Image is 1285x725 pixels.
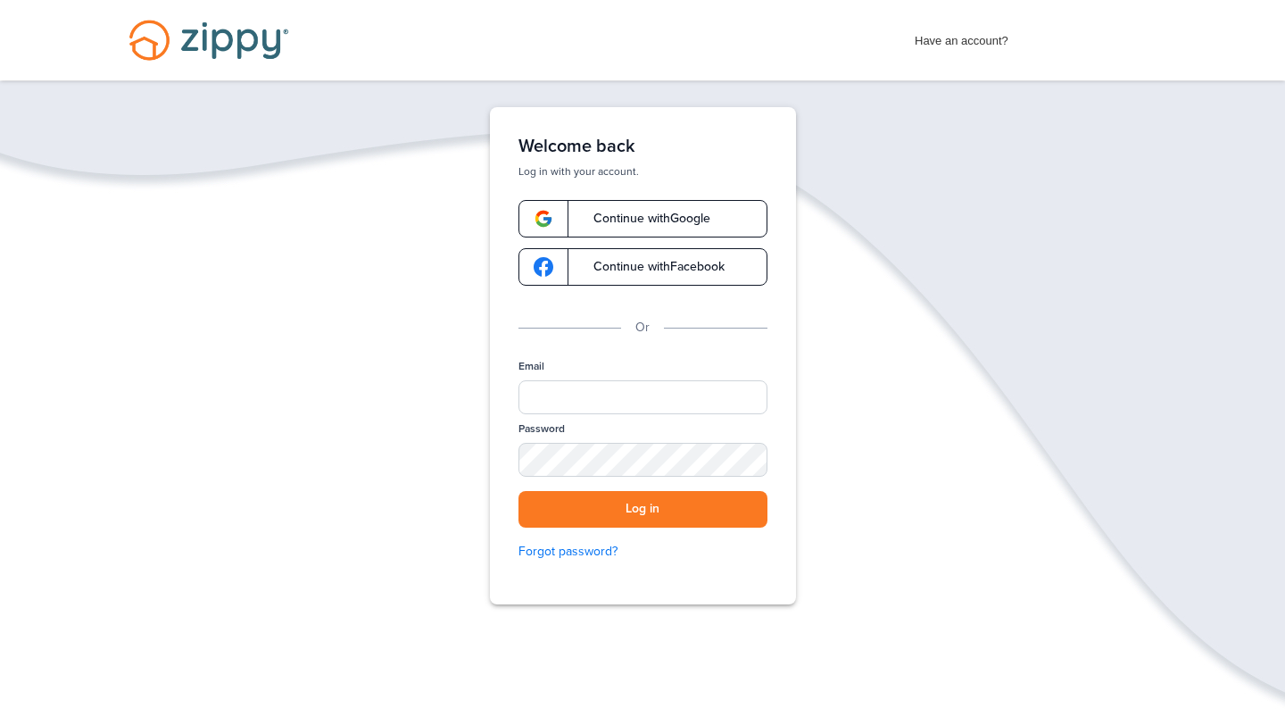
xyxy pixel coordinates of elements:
img: google-logo [534,209,553,229]
a: Forgot password? [518,542,767,562]
a: google-logoContinue withFacebook [518,248,767,286]
span: Continue with Facebook [576,261,725,273]
a: google-logoContinue withGoogle [518,200,767,237]
span: Have an account? [915,22,1008,51]
span: Continue with Google [576,212,710,225]
input: Password [518,443,767,477]
img: google-logo [534,257,553,277]
label: Email [518,359,544,374]
h1: Welcome back [518,136,767,157]
input: Email [518,380,767,414]
button: Log in [518,491,767,528]
p: Log in with your account. [518,164,767,179]
p: Or [635,318,650,337]
label: Password [518,421,565,437]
